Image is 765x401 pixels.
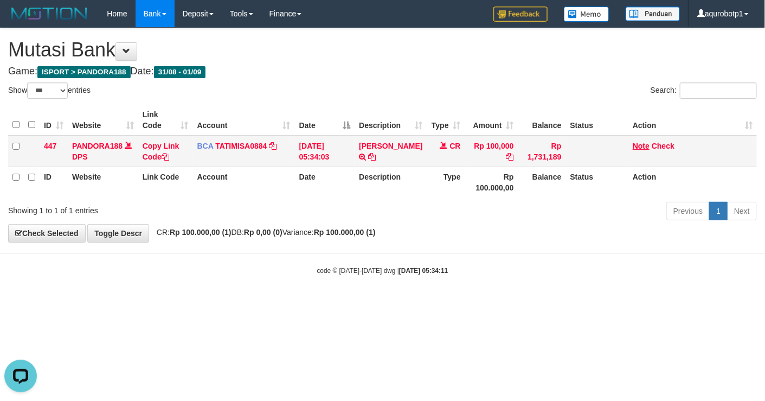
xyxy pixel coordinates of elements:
a: Note [633,142,650,150]
th: Date: activate to sort column descending [295,105,355,136]
th: Type: activate to sort column ascending [427,105,465,136]
th: Link Code [138,167,193,198]
button: Open LiveChat chat widget [4,4,37,37]
a: Copy Rp 100,000 to clipboard [506,152,514,161]
a: 1 [709,202,728,220]
th: Account: activate to sort column ascending [193,105,295,136]
td: Rp 100,000 [465,136,518,167]
span: CR [449,142,460,150]
a: Check Selected [8,224,86,243]
span: 447 [44,142,56,150]
strong: Rp 0,00 (0) [244,228,282,237]
a: Toggle Descr [87,224,149,243]
label: Show entries [8,82,91,99]
th: Balance [518,105,566,136]
th: Description [355,167,427,198]
img: panduan.png [626,7,680,21]
span: BCA [197,142,214,150]
strong: Rp 100.000,00 (1) [314,228,376,237]
a: [PERSON_NAME] [359,142,422,150]
select: Showentries [27,82,68,99]
th: Date [295,167,355,198]
strong: [DATE] 05:34:11 [399,267,448,275]
td: [DATE] 05:34:03 [295,136,355,167]
th: Website [68,167,138,198]
span: ISPORT > PANDORA188 [37,66,131,78]
th: Website: activate to sort column ascending [68,105,138,136]
th: Amount: activate to sort column ascending [465,105,518,136]
th: Action [628,167,757,198]
th: ID: activate to sort column ascending [40,105,68,136]
td: DPS [68,136,138,167]
img: Button%20Memo.svg [564,7,609,22]
small: code © [DATE]-[DATE] dwg | [317,267,448,275]
span: 31/08 - 01/09 [154,66,206,78]
label: Search: [651,82,757,99]
a: Copy ASEP HAMBALI to clipboard [368,152,376,161]
th: Account [193,167,295,198]
a: Previous [666,202,710,220]
a: TATIMISA0884 [215,142,267,150]
a: PANDORA188 [72,142,123,150]
a: Copy TATIMISA0884 to clipboard [269,142,277,150]
a: Copy Link Code [143,142,179,161]
img: Feedback.jpg [493,7,548,22]
a: Check [652,142,674,150]
th: ID [40,167,68,198]
th: Status [566,105,629,136]
h1: Mutasi Bank [8,39,757,61]
a: Next [727,202,757,220]
strong: Rp 100.000,00 (1) [170,228,232,237]
th: Type [427,167,465,198]
img: MOTION_logo.png [8,5,91,22]
th: Rp 100.000,00 [465,167,518,198]
h4: Game: Date: [8,66,757,77]
th: Status [566,167,629,198]
th: Link Code: activate to sort column ascending [138,105,193,136]
th: Description: activate to sort column ascending [355,105,427,136]
td: Rp 1,731,189 [518,136,566,167]
div: Showing 1 to 1 of 1 entries [8,201,311,216]
th: Action: activate to sort column ascending [628,105,757,136]
th: Balance [518,167,566,198]
span: CR: DB: Variance: [151,228,376,237]
input: Search: [680,82,757,99]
